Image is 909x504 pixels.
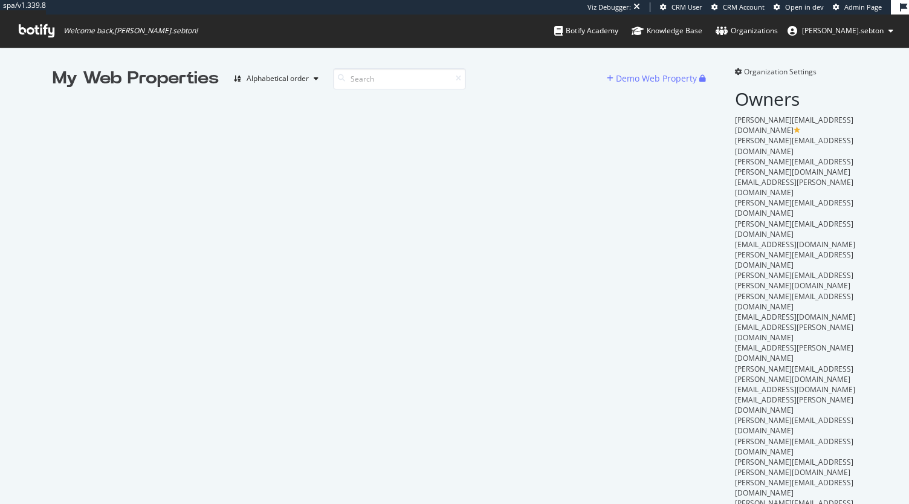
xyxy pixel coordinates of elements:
[735,198,853,218] span: [PERSON_NAME][EMAIL_ADDRESS][DOMAIN_NAME]
[716,25,778,37] div: Organizations
[735,384,855,395] span: [EMAIL_ADDRESS][DOMAIN_NAME]
[735,291,853,312] span: [PERSON_NAME][EMAIL_ADDRESS][DOMAIN_NAME]
[735,157,853,177] span: [PERSON_NAME][EMAIL_ADDRESS][PERSON_NAME][DOMAIN_NAME]
[247,75,309,82] div: Alphabetical order
[333,68,466,89] input: Search
[632,15,702,47] a: Knowledge Base
[735,415,853,436] span: [PERSON_NAME][EMAIL_ADDRESS][DOMAIN_NAME]
[778,21,903,40] button: [PERSON_NAME].sebton
[554,25,618,37] div: Botify Academy
[735,364,853,384] span: [PERSON_NAME][EMAIL_ADDRESS][PERSON_NAME][DOMAIN_NAME]
[735,457,853,477] span: [PERSON_NAME][EMAIL_ADDRESS][PERSON_NAME][DOMAIN_NAME]
[735,312,855,322] span: [EMAIL_ADDRESS][DOMAIN_NAME]
[744,66,817,77] span: Organization Settings
[735,322,853,343] span: [EMAIL_ADDRESS][PERSON_NAME][DOMAIN_NAME]
[735,477,853,498] span: [PERSON_NAME][EMAIL_ADDRESS][DOMAIN_NAME]
[607,69,699,88] button: Demo Web Property
[228,69,323,88] button: Alphabetical order
[671,2,702,11] span: CRM User
[735,135,853,156] span: [PERSON_NAME][EMAIL_ADDRESS][DOMAIN_NAME]
[735,89,856,109] h2: Owners
[711,2,765,12] a: CRM Account
[735,343,853,363] span: [EMAIL_ADDRESS][PERSON_NAME][DOMAIN_NAME]
[607,73,699,83] a: Demo Web Property
[735,177,853,198] span: [EMAIL_ADDRESS][PERSON_NAME][DOMAIN_NAME]
[735,436,853,457] span: [PERSON_NAME][EMAIL_ADDRESS][DOMAIN_NAME]
[735,219,853,239] span: [PERSON_NAME][EMAIL_ADDRESS][DOMAIN_NAME]
[723,2,765,11] span: CRM Account
[785,2,824,11] span: Open in dev
[774,2,824,12] a: Open in dev
[802,25,884,36] span: anne.sebton
[53,66,219,91] div: My Web Properties
[660,2,702,12] a: CRM User
[735,239,855,250] span: [EMAIL_ADDRESS][DOMAIN_NAME]
[735,270,853,291] span: [PERSON_NAME][EMAIL_ADDRESS][PERSON_NAME][DOMAIN_NAME]
[735,395,853,415] span: [EMAIL_ADDRESS][PERSON_NAME][DOMAIN_NAME]
[632,25,702,37] div: Knowledge Base
[735,115,853,135] span: [PERSON_NAME][EMAIL_ADDRESS][DOMAIN_NAME]
[587,2,631,12] div: Viz Debugger:
[716,15,778,47] a: Organizations
[833,2,882,12] a: Admin Page
[554,15,618,47] a: Botify Academy
[63,26,198,36] span: Welcome back, [PERSON_NAME].sebton !
[735,250,853,270] span: [PERSON_NAME][EMAIL_ADDRESS][DOMAIN_NAME]
[844,2,882,11] span: Admin Page
[616,73,697,85] div: Demo Web Property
